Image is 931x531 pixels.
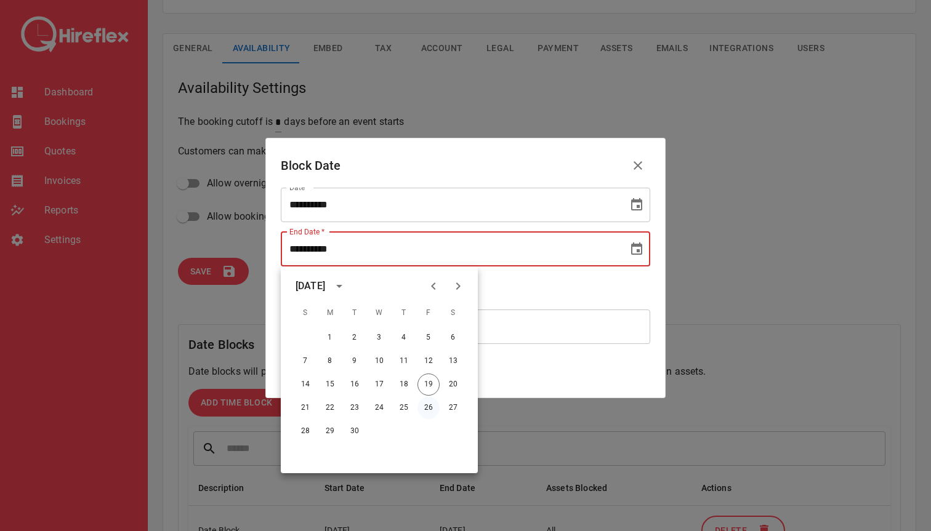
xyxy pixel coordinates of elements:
button: 11 [393,350,415,372]
span: Sunday [294,301,316,325]
button: 5 [417,327,440,349]
label: End Date * [289,226,324,237]
span: Saturday [442,301,464,325]
button: 15 [319,373,341,396]
button: 17 [368,373,390,396]
button: 9 [344,350,366,372]
button: Previous month [421,274,446,298]
button: 25 [393,397,415,419]
button: 20 [442,373,464,396]
button: 2 [344,327,366,349]
button: 13 [442,350,464,372]
button: 29 [319,420,341,442]
button: 3 [368,327,390,349]
button: 26 [417,397,440,419]
button: 7 [294,350,316,372]
button: 24 [368,397,390,419]
button: 14 [294,373,316,396]
button: 19 [417,373,440,396]
span: Wednesday [368,301,390,325]
button: 6 [442,327,464,349]
button: 18 [393,373,415,396]
button: 8 [319,350,341,372]
span: Thursday [393,301,415,325]
span: Tuesday [344,301,366,325]
button: 12 [417,350,440,372]
button: 16 [344,373,366,396]
button: 21 [294,397,316,419]
button: Choose date [624,237,649,262]
button: 10 [368,350,390,372]
div: [DATE] [296,279,325,293]
button: 4 [393,327,415,349]
button: calendar view is open, switch to year view [329,276,350,297]
button: Next month [446,274,470,298]
button: 22 [319,397,341,419]
span: Monday [319,301,341,325]
button: 30 [344,420,366,442]
button: 23 [344,397,366,419]
button: Choose date, selected date is Sep 26, 2025 [624,193,649,217]
button: 28 [294,420,316,442]
button: 27 [442,397,464,419]
span: Friday [417,301,440,325]
h6: Block Date [281,156,341,175]
button: 1 [319,327,341,349]
label: Date * [289,182,310,193]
